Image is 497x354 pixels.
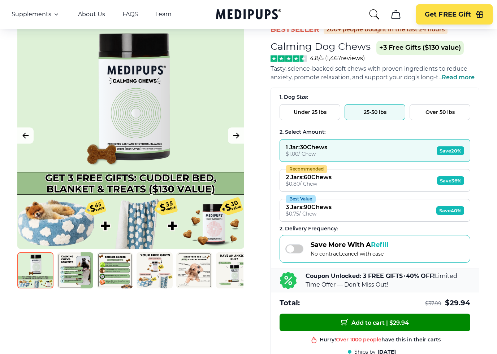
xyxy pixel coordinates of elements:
a: About Us [78,11,105,18]
span: Over 1000 people [336,331,381,337]
button: Previous Image [17,128,34,144]
div: in this shop [347,340,413,346]
span: anxiety, promote relaxation, and support your dog’s long-t [271,74,438,81]
button: search [368,9,380,20]
span: ... [438,74,475,81]
span: Tasty, science-backed soft chews with proven ingredients to reduce [271,65,467,72]
button: Under 25 lbs [280,104,340,120]
button: Recommended2 Jars:60Chews$0.80/ ChewSave36% [280,169,470,192]
span: $ 29.94 [445,298,470,308]
div: Best Value [286,195,316,203]
b: Coupon Unlocked: 3 FREE GIFTS [306,273,403,279]
span: Read more [442,74,475,81]
span: BestSeller [271,25,319,34]
span: $ 37.99 [425,300,441,307]
button: 25-50 lbs [345,104,405,120]
div: 2. Select Amount: [280,129,470,136]
img: Calming Dog Chews | Natural Dog Supplements [17,252,53,288]
h1: Calming Dog Chews [271,40,371,52]
span: +3 Free Gifts ($130 value) [376,41,464,55]
div: 1. Dog Size: [280,94,470,101]
button: cart [387,6,405,23]
div: Recommended [286,165,327,173]
span: cancel with ease [342,251,384,257]
div: 1 Jar : 30 Chews [286,144,327,151]
span: Save More With A [311,241,388,249]
img: Calming Dog Chews | Natural Dog Supplements [97,252,133,288]
span: Get FREE Gift [425,10,471,19]
span: Save 40% [436,206,464,215]
p: + Limited Time Offer — Don’t Miss Out! [306,272,470,289]
button: Get FREE Gift [416,4,493,25]
b: 40% OFF! [406,273,435,279]
button: Over 50 lbs [410,104,470,120]
div: $ 0.80 / Chew [286,181,332,187]
img: Stars - 4.8 [271,55,307,62]
div: 3 Jars : 90 Chews [286,204,332,211]
span: Save 36% [437,176,464,185]
span: 2 . Delivery Frequency: [280,225,338,232]
img: Calming Dog Chews | Natural Dog Supplements [216,252,252,288]
span: Add to cart | $ 29.94 [341,319,409,326]
img: Calming Dog Chews | Natural Dog Supplements [57,252,93,288]
a: Learn [155,11,172,18]
div: 2 Jars : 60 Chews [286,174,332,181]
button: 1 Jar:30Chews$1.00/ ChewSave20% [280,139,470,162]
div: 200+ people bought in the last 24 hours [324,25,448,34]
div: Hurry! have this in their carts [320,331,441,338]
button: Next Image [228,128,244,144]
a: Medipups [216,8,281,22]
button: Best Value3 Jars:90Chews$0.75/ ChewSave40% [280,199,470,222]
span: Refill [371,241,388,249]
span: Best product [347,340,382,346]
img: Calming Dog Chews | Natural Dog Supplements [176,252,212,288]
span: No contract, [311,251,388,257]
div: $ 0.75 / Chew [286,211,332,217]
span: Supplements [12,11,51,18]
a: FAQS [122,11,138,18]
button: Add to cart | $29.94 [280,314,470,331]
span: Total: [280,298,300,308]
span: Save 20% [437,146,464,155]
button: Supplements [12,10,61,19]
div: $ 1.00 / Chew [286,151,327,157]
span: 4.8/5 ( 1,467 reviews) [310,55,365,62]
img: Calming Dog Chews | Natural Dog Supplements [137,252,173,288]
